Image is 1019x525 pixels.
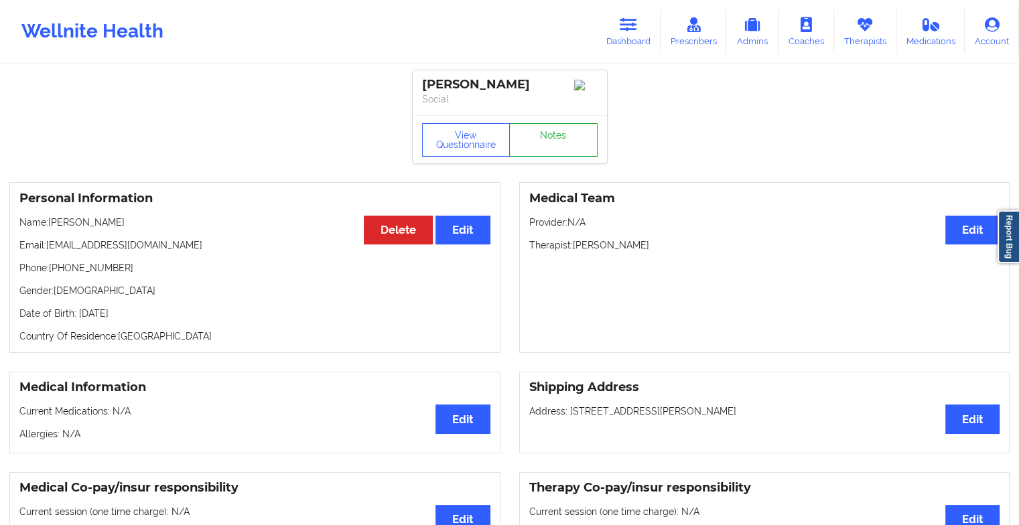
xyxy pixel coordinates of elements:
[19,261,490,275] p: Phone: [PHONE_NUMBER]
[19,505,490,518] p: Current session (one time charge): N/A
[529,238,1000,252] p: Therapist: [PERSON_NAME]
[574,80,598,90] img: Image%2Fplaceholer-image.png
[834,9,896,54] a: Therapists
[529,191,1000,206] h3: Medical Team
[19,427,490,441] p: Allergies: N/A
[19,216,490,229] p: Name: [PERSON_NAME]
[19,307,490,320] p: Date of Birth: [DATE]
[435,216,490,244] button: Edit
[965,9,1019,54] a: Account
[896,9,965,54] a: Medications
[509,123,598,157] a: Notes
[596,9,661,54] a: Dashboard
[778,9,834,54] a: Coaches
[726,9,778,54] a: Admins
[945,404,1000,433] button: Edit
[422,77,598,92] div: [PERSON_NAME]
[435,404,490,433] button: Edit
[529,505,1000,518] p: Current session (one time charge): N/A
[661,9,727,54] a: Prescribers
[19,380,490,395] h3: Medical Information
[19,191,490,206] h3: Personal Information
[19,404,490,418] p: Current Medications: N/A
[945,216,1000,244] button: Edit
[529,404,1000,418] p: Address: [STREET_ADDRESS][PERSON_NAME]
[529,216,1000,229] p: Provider: N/A
[19,329,490,343] p: Country Of Residence: [GEOGRAPHIC_DATA]
[19,284,490,297] p: Gender: [DEMOGRAPHIC_DATA]
[19,480,490,496] h3: Medical Co-pay/insur responsibility
[422,92,598,106] p: Social
[422,123,511,157] button: View Questionnaire
[998,210,1019,263] a: Report Bug
[19,238,490,252] p: Email: [EMAIL_ADDRESS][DOMAIN_NAME]
[529,380,1000,395] h3: Shipping Address
[364,216,433,244] button: Delete
[529,480,1000,496] h3: Therapy Co-pay/insur responsibility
